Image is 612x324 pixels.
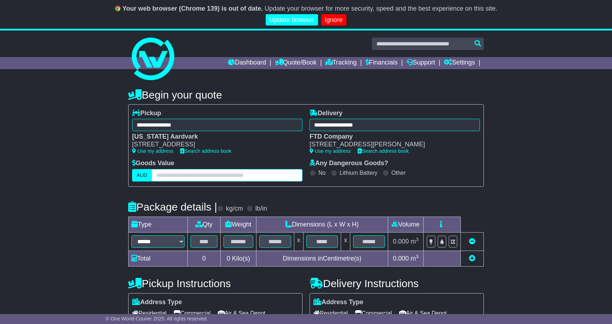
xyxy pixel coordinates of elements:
[129,217,188,232] td: Type
[410,255,419,262] span: m
[313,298,363,306] label: Address Type
[365,57,398,69] a: Financials
[129,251,188,266] td: Total
[132,169,152,181] label: AUD
[310,133,473,141] div: FTD Company
[188,251,221,266] td: 0
[132,133,295,141] div: [US_STATE] Aardvark
[132,110,161,117] label: Pickup
[132,141,295,149] div: [STREET_ADDRESS]
[310,148,351,154] a: Use my address
[391,169,406,176] label: Other
[255,205,267,213] label: lb/in
[256,217,388,232] td: Dimensions (L x W x H)
[393,255,409,262] span: 0.000
[469,255,475,262] a: Add new item
[416,254,419,259] sup: 3
[221,251,256,266] td: Kilo(s)
[444,57,475,69] a: Settings
[132,160,174,167] label: Goods Value
[228,57,266,69] a: Dashboard
[358,148,409,154] a: Search address book
[227,255,230,262] span: 0
[407,57,435,69] a: Support
[399,308,447,319] span: Air & Sea Depot
[275,57,317,69] a: Quote/Book
[218,308,266,319] span: Air & Sea Depot
[310,278,484,289] h4: Delivery Instructions
[128,89,484,101] h4: Begin your quote
[310,110,342,117] label: Delivery
[410,238,419,245] span: m
[310,160,388,167] label: Any Dangerous Goods?
[188,217,221,232] td: Qty
[128,278,302,289] h4: Pickup Instructions
[123,5,263,12] b: Your web browser (Chrome 139) is out of date.
[313,308,348,319] span: Residential
[310,141,473,149] div: [STREET_ADDRESS][PERSON_NAME]
[318,169,325,176] label: No
[132,148,173,154] a: Use my address
[106,316,208,322] span: © One World Courier 2025. All rights reserved.
[469,238,475,245] a: Remove this item
[128,201,217,213] h4: Package details |
[416,237,419,242] sup: 3
[388,217,423,232] td: Volume
[180,148,231,154] a: Search address book
[340,169,378,176] label: Lithium Battery
[393,238,409,245] span: 0.000
[321,14,346,26] a: Ignore
[226,205,243,213] label: kg/cm
[341,232,350,251] td: x
[325,57,357,69] a: Tracking
[256,251,388,266] td: Dimensions in Centimetre(s)
[132,298,182,306] label: Address Type
[174,308,210,319] span: Commercial
[132,308,166,319] span: Residential
[355,308,392,319] span: Commercial
[294,232,303,251] td: x
[221,217,256,232] td: Weight
[265,5,497,12] span: Update your browser for more security, speed and the best experience on this site.
[266,14,318,26] a: Update browser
